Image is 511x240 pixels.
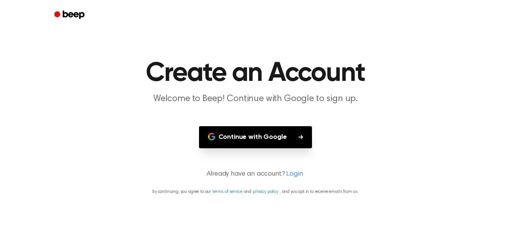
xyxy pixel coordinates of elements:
a: privacy policy [253,189,278,194]
a: Beep [49,8,91,22]
h1: Create an Account [64,60,447,87]
a: terms of service [212,189,242,194]
p: Already have an account? [9,169,502,179]
p: By continuing, you agree to our and , and you opt in to receive emails from us. [9,188,502,195]
p: Welcome to Beep! Continue with Google to sign up. [112,93,399,105]
a: Login [286,169,303,179]
button: Continue with Google [199,126,312,148]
